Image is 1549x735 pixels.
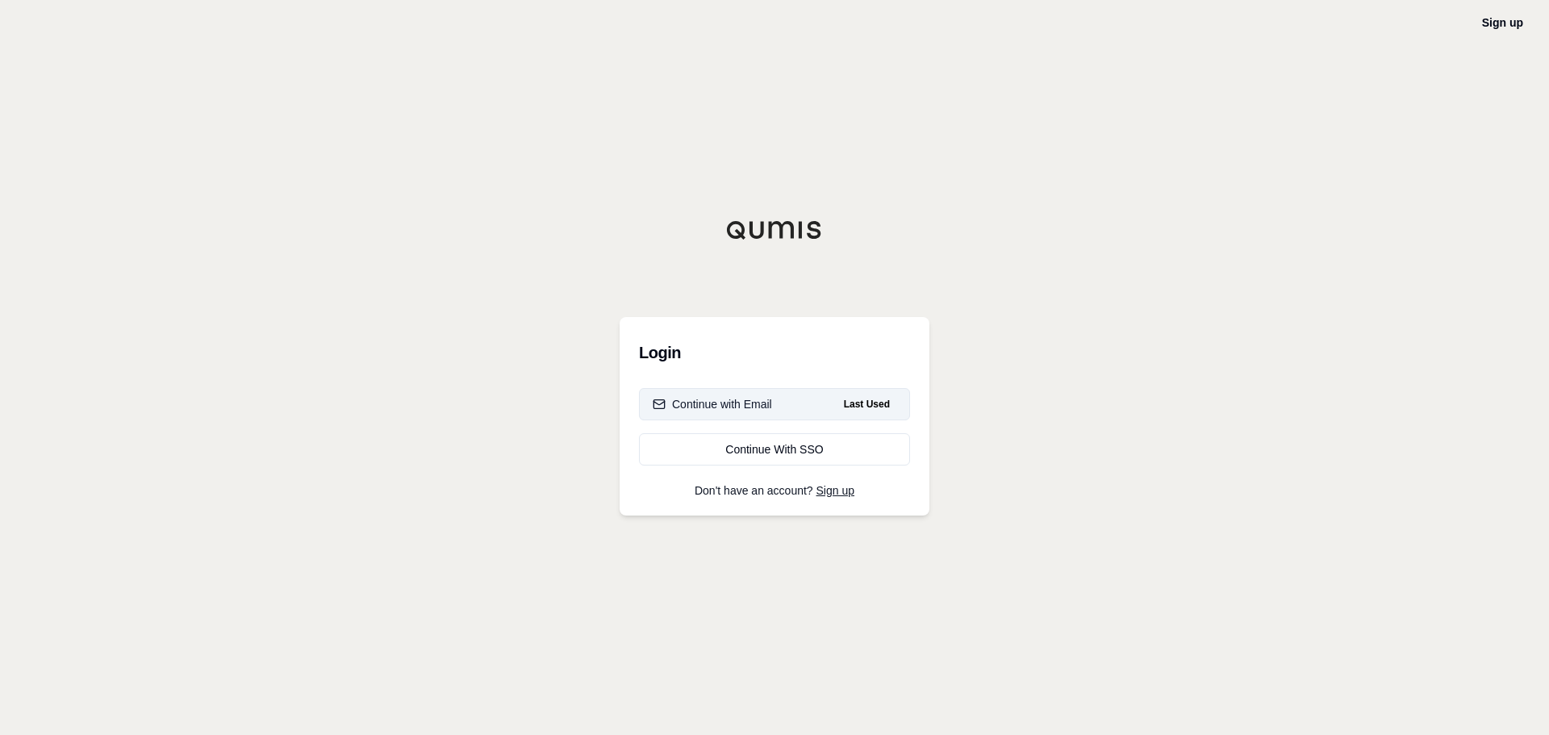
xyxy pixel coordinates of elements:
[639,485,910,496] p: Don't have an account?
[653,396,772,412] div: Continue with Email
[726,220,823,240] img: Qumis
[639,433,910,466] a: Continue With SSO
[639,388,910,420] button: Continue with EmailLast Used
[816,484,854,497] a: Sign up
[837,395,896,414] span: Last Used
[639,336,910,369] h3: Login
[653,441,896,457] div: Continue With SSO
[1482,16,1523,29] a: Sign up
